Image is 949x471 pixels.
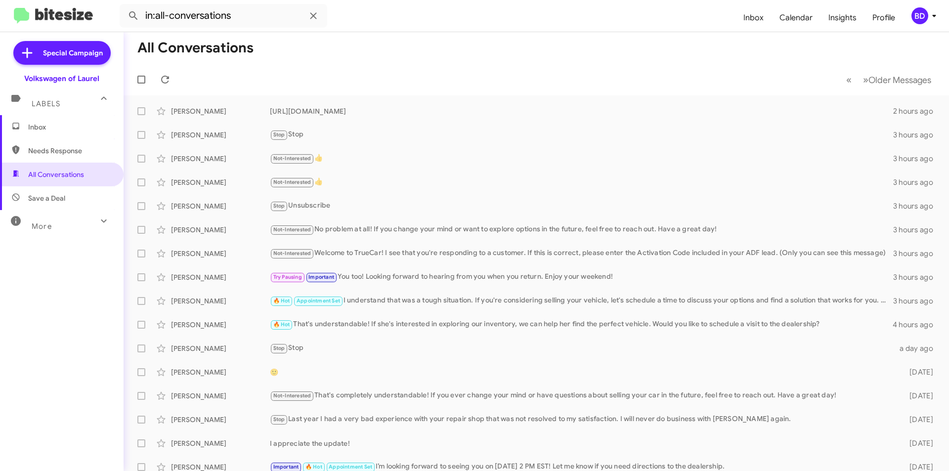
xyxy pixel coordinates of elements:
[171,201,270,211] div: [PERSON_NAME]
[13,41,111,65] a: Special Campaign
[270,438,894,448] div: I appreciate the update!
[273,131,285,138] span: Stop
[171,367,270,377] div: [PERSON_NAME]
[171,106,270,116] div: [PERSON_NAME]
[305,464,322,470] span: 🔥 Hot
[28,146,112,156] span: Needs Response
[270,343,894,354] div: Stop
[273,345,285,351] span: Stop
[171,415,270,425] div: [PERSON_NAME]
[171,130,270,140] div: [PERSON_NAME]
[894,343,941,353] div: a day ago
[911,7,928,24] div: BD
[270,390,894,401] div: That's completely understandable! If you ever change your mind or have questions about selling yo...
[894,391,941,401] div: [DATE]
[270,271,893,283] div: You too! Looking forward to hearing from you when you return. Enjoy your weekend!
[772,3,820,32] a: Calendar
[171,438,270,448] div: [PERSON_NAME]
[24,74,99,84] div: Volkswagen of Laurel
[273,464,299,470] span: Important
[893,225,941,235] div: 3 hours ago
[846,74,852,86] span: «
[273,250,311,257] span: Not-Interested
[137,40,254,56] h1: All Conversations
[273,155,311,162] span: Not-Interested
[735,3,772,32] a: Inbox
[894,438,941,448] div: [DATE]
[171,296,270,306] div: [PERSON_NAME]
[43,48,103,58] span: Special Campaign
[893,296,941,306] div: 3 hours ago
[270,367,894,377] div: 🙂
[28,122,112,132] span: Inbox
[863,74,868,86] span: »
[273,321,290,328] span: 🔥 Hot
[171,391,270,401] div: [PERSON_NAME]
[840,70,858,90] button: Previous
[270,200,893,212] div: Unsubscribe
[308,274,334,280] span: Important
[171,343,270,353] div: [PERSON_NAME]
[894,367,941,377] div: [DATE]
[270,153,893,164] div: 👍
[270,319,893,330] div: That's understandable! If she's interested in exploring our inventory, we can help her find the p...
[893,320,941,330] div: 4 hours ago
[820,3,864,32] a: Insights
[28,170,84,179] span: All Conversations
[171,320,270,330] div: [PERSON_NAME]
[273,179,311,185] span: Not-Interested
[857,70,937,90] button: Next
[894,415,941,425] div: [DATE]
[273,416,285,423] span: Stop
[273,226,311,233] span: Not-Interested
[171,177,270,187] div: [PERSON_NAME]
[171,154,270,164] div: [PERSON_NAME]
[270,414,894,425] div: Last year I had a very bad experience with your repair shop that was not resolved to my satisfact...
[297,298,340,304] span: Appointment Set
[120,4,327,28] input: Search
[270,176,893,188] div: 👍
[32,99,60,108] span: Labels
[893,154,941,164] div: 3 hours ago
[270,106,893,116] div: [URL][DOMAIN_NAME]
[32,222,52,231] span: More
[273,298,290,304] span: 🔥 Hot
[171,225,270,235] div: [PERSON_NAME]
[893,249,941,258] div: 3 hours ago
[270,248,893,259] div: Welcome to TrueCar! I see that you're responding to a customer. If this is correct, please enter ...
[171,249,270,258] div: [PERSON_NAME]
[329,464,372,470] span: Appointment Set
[270,295,893,306] div: I understand that was a tough situation. If you're considering selling your vehicle, let's schedu...
[273,274,302,280] span: Try Pausing
[893,272,941,282] div: 3 hours ago
[273,203,285,209] span: Stop
[841,70,937,90] nav: Page navigation example
[864,3,903,32] a: Profile
[893,201,941,211] div: 3 hours ago
[273,392,311,399] span: Not-Interested
[893,106,941,116] div: 2 hours ago
[28,193,65,203] span: Save a Deal
[893,177,941,187] div: 3 hours ago
[270,224,893,235] div: No problem at all! If you change your mind or want to explore options in the future, feel free to...
[171,272,270,282] div: [PERSON_NAME]
[903,7,938,24] button: BD
[868,75,931,86] span: Older Messages
[270,129,893,140] div: Stop
[893,130,941,140] div: 3 hours ago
